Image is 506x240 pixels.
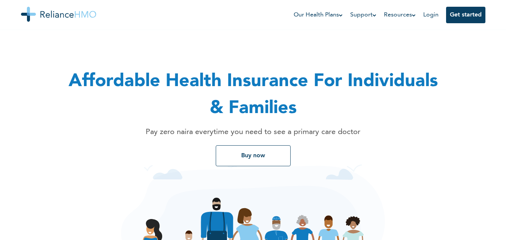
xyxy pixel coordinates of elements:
a: Login [423,12,439,18]
button: Buy now [216,145,291,166]
a: Support [350,10,376,19]
a: Our Health Plans [294,10,343,19]
button: Get started [446,7,485,23]
a: Resources [384,10,416,19]
p: Pay zero naira everytime you need to see a primary care doctor [85,127,422,138]
img: Reliance HMO's Logo [21,7,96,22]
h1: Affordable Health Insurance For Individuals & Families [66,68,440,122]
